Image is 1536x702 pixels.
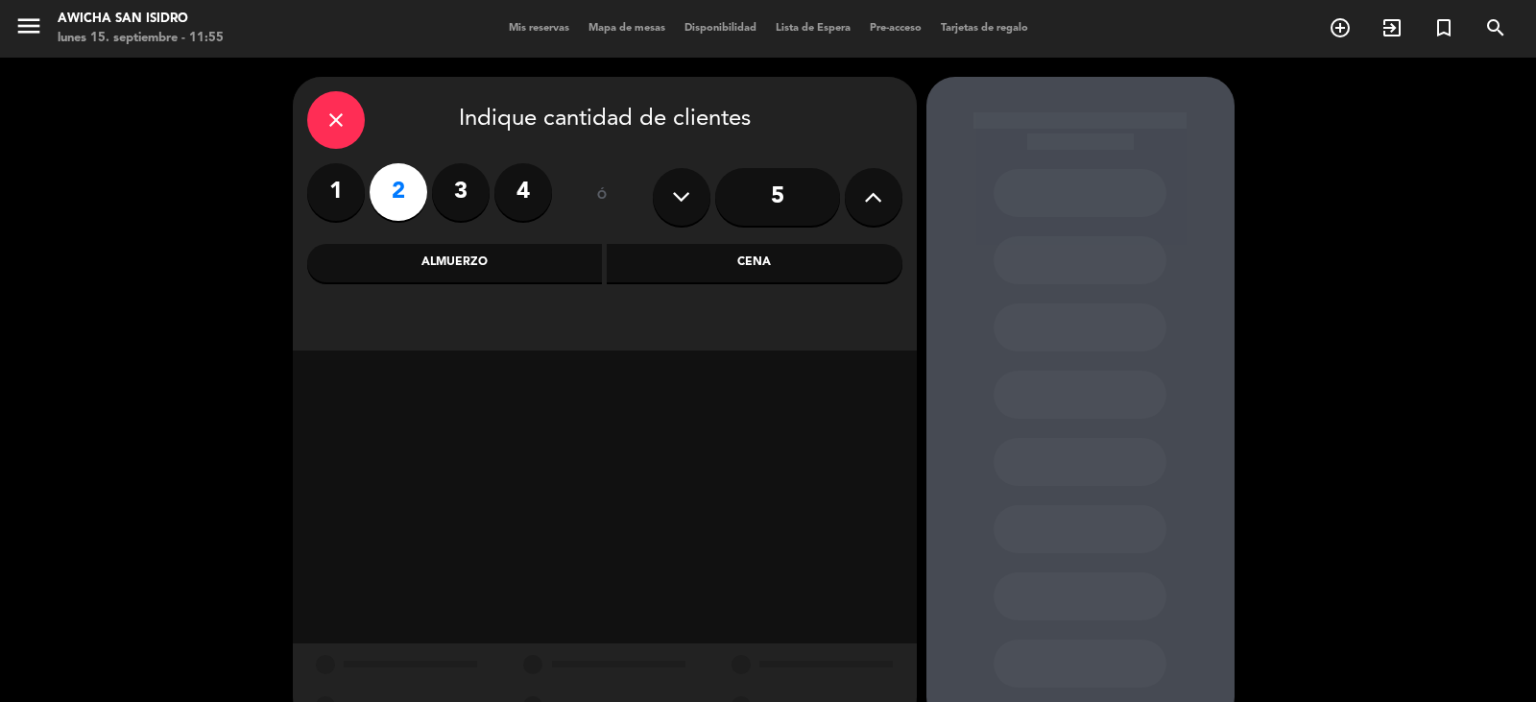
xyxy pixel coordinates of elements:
span: Tarjetas de regalo [931,23,1038,34]
div: Awicha San Isidro [58,10,224,29]
span: Disponibilidad [675,23,766,34]
label: 3 [432,163,490,221]
div: Cena [607,244,902,282]
span: Lista de Espera [766,23,860,34]
i: menu [14,12,43,40]
i: close [324,109,348,132]
i: search [1484,16,1507,39]
label: 2 [370,163,427,221]
i: add_circle_outline [1329,16,1352,39]
label: 1 [307,163,365,221]
i: exit_to_app [1380,16,1404,39]
span: Mis reservas [499,23,579,34]
label: 4 [494,163,552,221]
div: Indique cantidad de clientes [307,91,902,149]
div: ó [571,163,634,230]
span: Mapa de mesas [579,23,675,34]
div: lunes 15. septiembre - 11:55 [58,29,224,48]
i: turned_in_not [1432,16,1455,39]
span: Pre-acceso [860,23,931,34]
button: menu [14,12,43,47]
div: Almuerzo [307,244,603,282]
